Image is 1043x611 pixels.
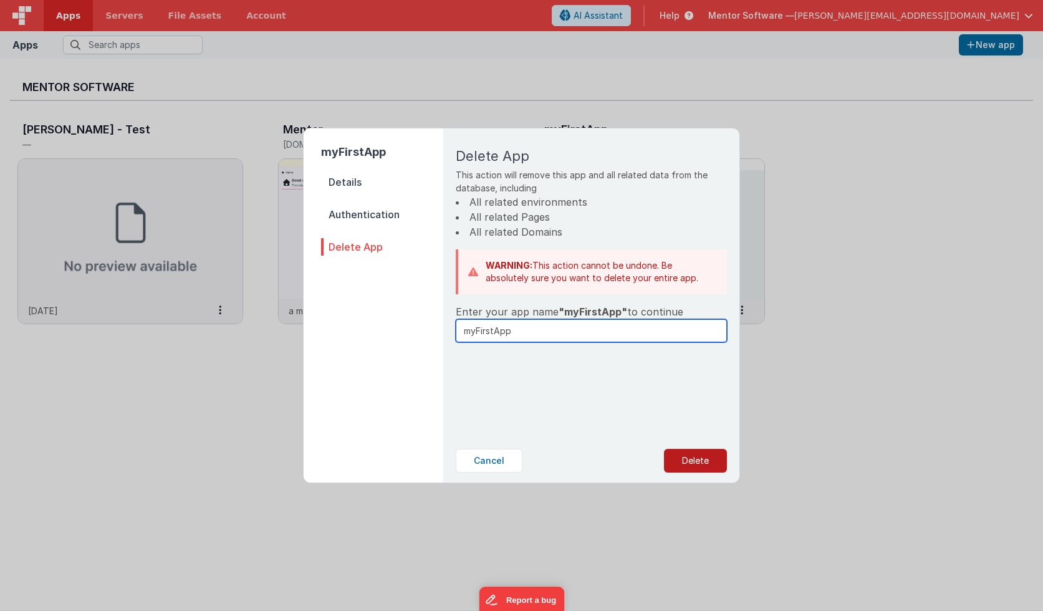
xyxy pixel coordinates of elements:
span: Details [321,173,443,191]
span: "myFirstApp" [559,305,627,318]
button: Delete [664,449,727,473]
h2: Delete App [456,148,727,163]
span: Authentication [321,206,443,223]
b: WARNING: [486,260,532,271]
div: Enter your app name to continue [456,304,727,319]
li: All related environments [456,195,727,209]
h2: myFirstApp [321,143,443,161]
p: This action will remove this app and all related data from the database, including [456,168,727,195]
button: Cancel [456,449,522,473]
li: All related Domains [456,224,727,239]
span: Delete App [321,238,443,256]
li: All related Pages [456,209,727,224]
p: This action cannot be undone. Be absolutely sure you want to delete your entire app. [486,259,717,284]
